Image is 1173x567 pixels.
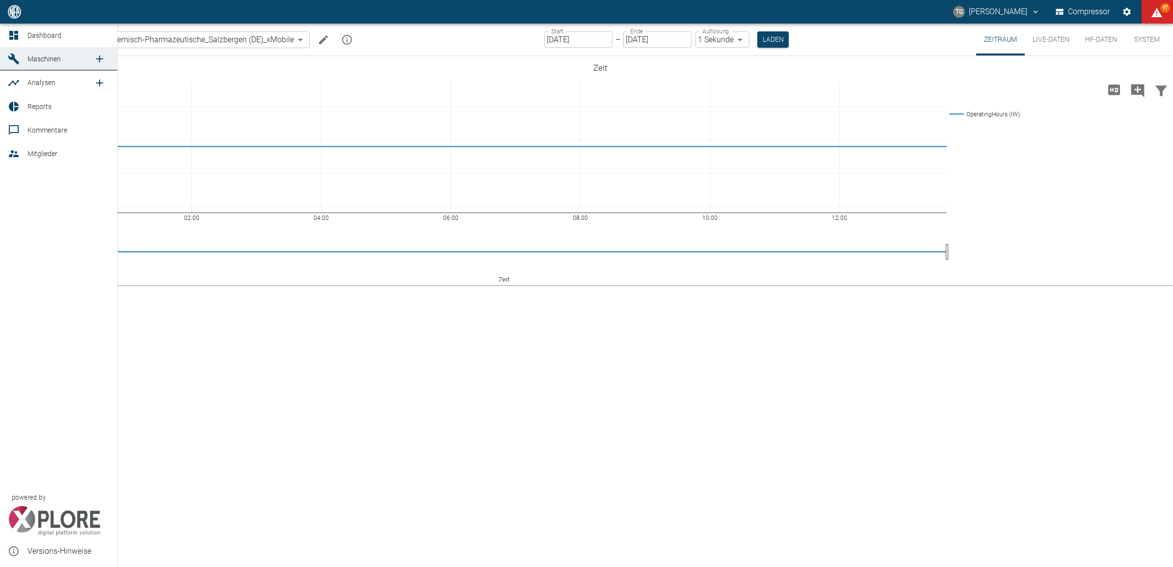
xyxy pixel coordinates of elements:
[976,24,1025,55] button: Zeitraum
[90,73,109,93] a: new /analyses/list/0
[544,31,613,48] input: DD.MM.YYYY
[27,150,57,158] span: Mitglieder
[27,55,61,63] span: Maschinen
[630,27,643,35] label: Ende
[7,5,22,18] img: logo
[1126,77,1149,103] button: Kommentar hinzufügen
[702,27,729,35] label: Auflösung
[314,30,333,50] button: Machine bearbeiten
[623,31,692,48] input: DD.MM.YYYY
[1102,84,1126,94] span: Hohe Auflösung
[1149,77,1173,103] button: Daten filtern
[953,6,965,18] div: TG
[1125,24,1169,55] button: System
[27,126,67,134] span: Kommentare
[90,49,109,69] a: new /machines
[337,30,357,50] button: mission info
[27,103,52,110] span: Reports
[12,493,46,502] span: powered by
[695,31,749,48] div: 1 Sekunde
[1118,3,1136,21] button: Einstellungen
[757,31,789,48] button: Laden
[27,545,109,557] span: Versions-Hinweise
[50,34,294,45] span: 99.2232/1_ H&R Chemisch-Pharmazeutische_Salzbergen (DE)_xMobile
[1025,24,1077,55] button: Live-Daten
[952,3,1041,21] button: thomas.gregoir@neuman-esser.com
[1160,3,1170,13] span: 97
[1077,24,1125,55] button: HF-Daten
[8,506,101,536] img: Xplore Logo
[27,31,61,39] span: Dashboard
[27,79,55,86] span: Analysen
[551,27,563,35] label: Start
[34,34,294,46] a: 99.2232/1_ H&R Chemisch-Pharmazeutische_Salzbergen (DE)_xMobile
[1054,3,1112,21] button: Compressor
[615,34,620,45] p: –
